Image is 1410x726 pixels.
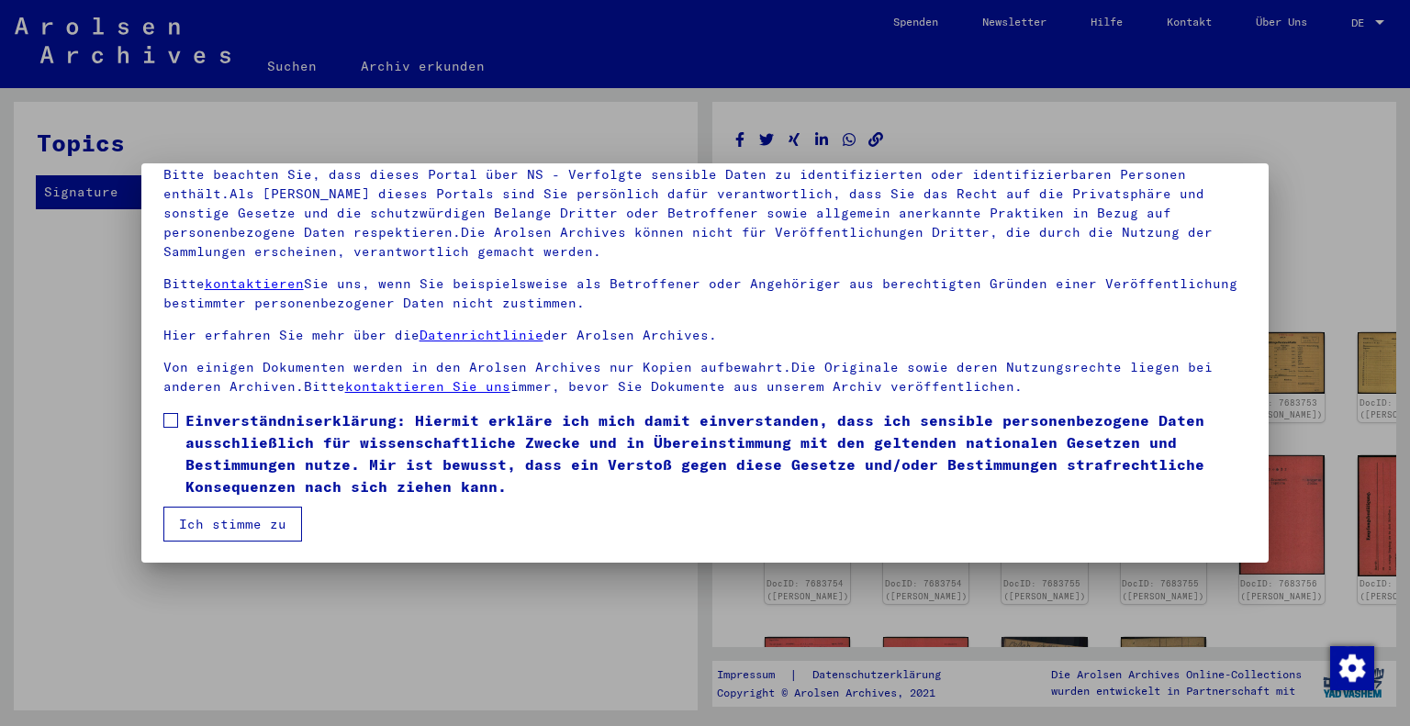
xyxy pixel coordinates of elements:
[163,274,1248,313] p: Bitte Sie uns, wenn Sie beispielsweise als Betroffener oder Angehöriger aus berechtigten Gründen ...
[1330,646,1374,690] img: Zustimmung ändern
[163,358,1248,397] p: Von einigen Dokumenten werden in den Arolsen Archives nur Kopien aufbewahrt.Die Originale sowie d...
[163,507,302,542] button: Ich stimme zu
[205,275,304,292] a: kontaktieren
[163,326,1248,345] p: Hier erfahren Sie mehr über die der Arolsen Archives.
[163,165,1248,262] p: Bitte beachten Sie, dass dieses Portal über NS - Verfolgte sensible Daten zu identifizierten oder...
[185,409,1248,497] span: Einverständniserklärung: Hiermit erkläre ich mich damit einverstanden, dass ich sensible personen...
[1329,645,1373,689] div: Zustimmung ändern
[345,378,510,395] a: kontaktieren Sie uns
[420,327,543,343] a: Datenrichtlinie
